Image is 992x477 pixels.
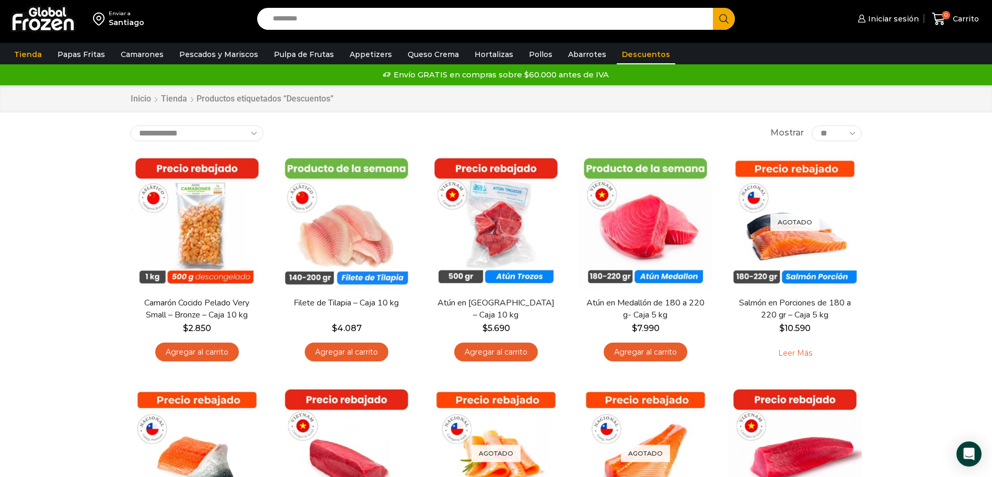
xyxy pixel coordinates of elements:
a: Iniciar sesión [855,8,919,29]
span: Mostrar [770,127,804,139]
a: Queso Crema [402,44,464,64]
p: Agotado [471,445,521,462]
a: Pollos [524,44,558,64]
a: Camarón Cocido Pelado Very Small – Bronze – Caja 10 kg [137,297,257,321]
button: Search button [713,8,735,30]
a: Abarrotes [563,44,612,64]
a: Papas Fritas [52,44,110,64]
a: Agregar al carrito: “Atún en Trozos - Caja 10 kg” [454,343,538,362]
a: Pulpa de Frutas [269,44,339,64]
a: Tienda [9,44,47,64]
img: address-field-icon.svg [93,10,109,28]
a: Descuentos [617,44,675,64]
p: Agotado [770,213,820,231]
a: 0 Carrito [929,7,982,31]
bdi: 10.590 [779,323,811,333]
span: $ [183,323,188,333]
select: Pedido de la tienda [130,126,263,141]
a: Tienda [160,93,188,105]
span: $ [779,323,785,333]
a: Agregar al carrito: “Atún en Medallón de 180 a 220 g- Caja 5 kg” [604,343,687,362]
a: Pescados y Mariscos [174,44,263,64]
h1: Productos etiquetados “Descuentos” [197,94,333,104]
span: $ [632,323,637,333]
bdi: 5.690 [482,323,510,333]
a: Agregar al carrito: “Filete de Tilapia - Caja 10 kg” [305,343,388,362]
div: Enviar a [109,10,144,17]
span: 0 [942,11,950,19]
a: Filete de Tilapia – Caja 10 kg [286,297,407,309]
nav: Breadcrumb [130,93,333,105]
a: Camarones [116,44,169,64]
a: Appetizers [344,44,397,64]
a: Salmón en Porciones de 180 a 220 gr – Caja 5 kg [735,297,855,321]
a: Hortalizas [469,44,518,64]
p: Agotado [621,445,670,462]
div: Santiago [109,17,144,28]
div: Open Intercom Messenger [956,441,982,467]
span: Carrito [950,14,979,24]
span: Iniciar sesión [866,14,919,24]
span: $ [332,323,337,333]
a: Agregar al carrito: “Camarón Cocido Pelado Very Small - Bronze - Caja 10 kg” [155,343,239,362]
a: Atún en [GEOGRAPHIC_DATA] – Caja 10 kg [436,297,556,321]
a: Inicio [130,93,152,105]
span: $ [482,323,488,333]
a: Leé más sobre “Salmón en Porciones de 180 a 220 gr - Caja 5 kg” [762,343,828,365]
bdi: 2.850 [183,323,211,333]
bdi: 4.087 [332,323,362,333]
bdi: 7.990 [632,323,660,333]
a: Atún en Medallón de 180 a 220 g- Caja 5 kg [585,297,706,321]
